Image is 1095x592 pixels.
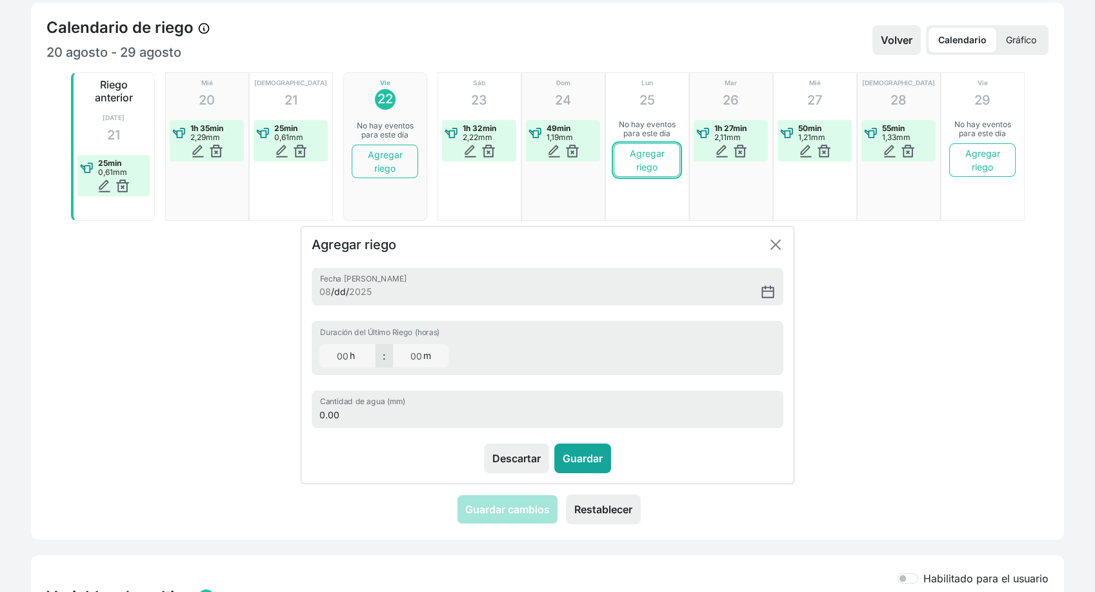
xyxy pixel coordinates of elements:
p: Vie [380,78,390,88]
img: water-event [80,161,93,174]
img: water-event [172,127,185,139]
img: delete [901,145,914,158]
p: 21 [285,90,297,110]
img: edit [192,145,205,158]
p: 28 [890,90,907,110]
button: Agregar riego [949,143,1015,177]
img: delete [734,145,747,158]
p: 21 [107,125,120,145]
p: 1,19mm [547,133,573,142]
img: water-event [696,127,709,139]
strong: 25min [98,158,121,168]
strong: 1h 32min [463,123,496,133]
img: edit [716,145,728,158]
p: 1,33mm [882,133,910,142]
input: 00 [319,344,376,367]
img: delete [566,145,579,158]
label: Duración del Último Riego (horas) [321,327,440,338]
p: No hay eventos para este día [352,121,417,139]
p: 0,61mm [274,133,303,142]
p: 26 [723,90,739,110]
img: edit [464,145,477,158]
p: 1,21mm [798,133,825,142]
p: 2,11mm [714,133,747,142]
button: Agregar riego [614,143,679,177]
button: Descartar [484,444,549,473]
button: Volver [872,25,921,55]
strong: 55min [882,123,905,133]
span: : [375,344,394,367]
p: 20 agosto - 29 agosto [46,43,548,62]
p: No hay eventos para este día [949,120,1015,138]
img: delete [116,179,129,192]
img: water-event [528,127,541,139]
img: delete [818,145,830,158]
img: water-event [445,127,457,139]
h5: Agregar riego [312,237,396,252]
img: delete [294,145,306,158]
p: Vie [978,78,988,88]
img: water-event [864,127,877,139]
p: 0,61mm [98,168,127,177]
p: 23 [471,90,487,110]
p: Sáb [473,78,485,88]
img: delete [482,145,495,158]
img: edit [276,145,288,158]
p: 2,22mm [463,133,496,142]
img: edit [799,145,812,158]
p: 22 [377,89,393,110]
p: 24 [555,90,571,110]
p: 27 [807,90,822,110]
img: edit [548,145,561,158]
strong: 25min [274,123,297,133]
strong: 1h 35min [190,123,223,133]
strong: 49min [547,123,570,133]
strong: 50min [798,123,821,133]
img: edit [98,179,111,192]
p: [DEMOGRAPHIC_DATA] [254,78,327,88]
h4: Calendario de riego [46,18,212,37]
p: Calendario [929,28,996,52]
strong: 1h 27min [714,123,747,133]
img: water-event [780,127,793,139]
img: delete [210,145,223,158]
button: Close [768,237,783,252]
img: edit [883,145,896,158]
p: Lun [641,78,653,88]
button: Guardar [554,444,611,473]
p: 29 [974,90,990,110]
div: Riego anterior [84,78,144,104]
p: 20 [199,90,215,110]
button: Agregar riego [352,145,417,178]
button: Restablecer [566,495,641,524]
p: No hay eventos para este día [614,120,679,138]
p: Mar [725,78,737,88]
p: 2,29mm [190,133,223,142]
img: water-event [256,127,269,139]
p: Mié [809,78,821,88]
label: Habilitado para el usuario [923,571,1049,586]
p: [DEMOGRAPHIC_DATA] [862,78,935,88]
p: [DATE] [103,113,125,123]
p: Gráfico [996,28,1046,52]
p: 25 [639,90,655,110]
p: Mié [201,78,213,88]
input: 00 [393,344,449,367]
p: Dom [556,78,570,88]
